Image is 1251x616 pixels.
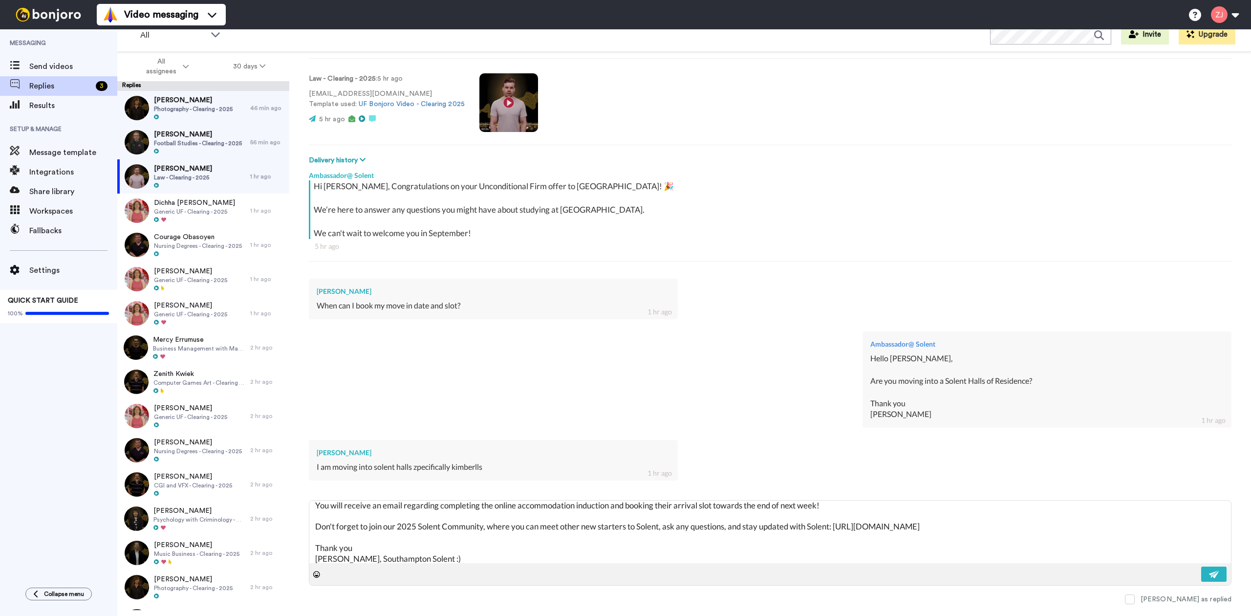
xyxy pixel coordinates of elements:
div: 2 hr ago [250,583,284,591]
div: [PERSON_NAME] [317,286,670,296]
span: Photography - Clearing - 2025 [154,105,233,113]
span: [PERSON_NAME] [154,574,233,584]
img: 4328262d-8ba5-4fd8-a151-6c7ff70d307a-thumb.jpg [125,575,149,599]
button: Collapse menu [25,588,92,600]
a: [PERSON_NAME]Generic UF - Clearing - 20251 hr ago [117,296,289,330]
a: Dichha [PERSON_NAME]Generic UF - Clearing - 20251 hr ago [117,194,289,228]
span: Generic UF - Clearing - 2025 [154,413,227,421]
div: [PERSON_NAME] [317,448,670,458]
span: Generic UF - Clearing - 2025 [154,276,227,284]
img: 6665af85-3f7a-463d-befa-2e6a25c3e264-thumb.jpg [125,233,149,257]
div: When can I book my move in date and slot? [317,300,670,311]
div: 46 min ago [250,104,284,112]
span: Football Studies - Clearing - 2025 [154,139,242,147]
img: 53a130b2-5aad-4cab-b26f-d88bbdc8d3ba-thumb.jpg [125,164,149,189]
div: 5 hr ago [315,242,1226,251]
a: [PERSON_NAME]Football Studies - Clearing - 202556 min ago [117,125,289,159]
span: Message template [29,147,117,158]
img: ecb4e982-563d-4257-aef6-84abdfba5e94-thumb.jpg [125,541,149,565]
div: 3 [96,81,108,91]
span: Dichha [PERSON_NAME] [154,198,235,208]
span: Nursing Degrees - Clearing - 2025 [154,447,242,455]
span: Photography - Clearing - 2025 [154,584,233,592]
span: Collapse menu [44,590,84,598]
div: Hi [PERSON_NAME], Congratulations on your Unconditional Firm offer to [GEOGRAPHIC_DATA]! 🎉 We’re ... [314,180,1229,239]
div: 1 hr ago [250,275,284,283]
button: Invite [1121,25,1169,44]
div: [PERSON_NAME] as replied [1141,594,1231,604]
div: 1 hr ago [1201,416,1226,425]
span: Courage Obasoyen [154,232,242,242]
a: [PERSON_NAME]Psychology with Criminology - Clearing - 20252 hr ago [117,502,289,536]
span: Computer Games Art - Clearing - 2025 [153,379,245,387]
img: ce449892-3337-44b4-8a4d-73cd5779ef65-thumb.jpg [124,506,149,531]
span: Mercy Errumuse [153,335,245,345]
span: Law - Clearing - 2025 [154,174,212,181]
span: [PERSON_NAME] [154,130,242,139]
span: [PERSON_NAME] [154,95,233,105]
span: [PERSON_NAME] [154,301,227,310]
span: Video messaging [124,8,198,22]
div: 1 hr ago [250,173,284,180]
button: Upgrade [1179,25,1235,44]
a: [PERSON_NAME]Photography - Clearing - 202546 min ago [117,91,289,125]
img: bea6977f-7979-43e9-a791-e4026198eb0c-thumb.jpg [125,267,149,291]
div: 1 hr ago [647,307,672,317]
span: Replies [29,80,92,92]
div: 2 hr ago [250,412,284,420]
textarea: Hello [PERSON_NAME], You will receive an email regarding completing the online accommodation indu... [309,501,1231,563]
span: 100% [8,309,23,317]
div: 2 hr ago [250,515,284,523]
img: bea6977f-7979-43e9-a791-e4026198eb0c-thumb.jpg [125,198,149,223]
div: Replies [117,81,289,91]
span: Integrations [29,166,117,178]
span: Share library [29,186,117,198]
a: Mercy ErrumuseBusiness Management with Marketing - Clearing - 20252 hr ago [117,330,289,365]
div: 1 hr ago [647,468,672,478]
div: 2 hr ago [250,481,284,488]
span: Fallbacks [29,225,117,237]
p: [EMAIL_ADDRESS][DOMAIN_NAME] Template used: [309,89,465,110]
img: 57fbe882-7a2f-4ca0-92ec-196299183cb4-thumb.jpg [124,335,148,360]
img: vm-color.svg [103,7,118,22]
div: Ambassador@ Solent [870,339,1224,349]
a: [PERSON_NAME]Photography - Clearing - 20252 hr ago [117,570,289,604]
span: CGI and VFX - Clearing - 2025 [154,482,232,489]
span: Results [29,100,117,111]
img: a22cdd19-1aed-4fb7-aa37-64277d2f65b8-thumb.jpg [125,130,149,154]
span: [PERSON_NAME] [153,506,245,516]
span: Send videos [29,61,117,72]
img: bj-logo-header-white.svg [12,8,85,22]
div: 1 hr ago [250,309,284,317]
span: Zenith Kwiek [153,369,245,379]
img: ea24cc36-9b03-4c8d-bcab-65bbf6bfbdc7-thumb.jpg [124,370,149,394]
button: 30 days [211,58,288,75]
div: Ambassador@ Solent [309,166,1231,180]
span: Psychology with Criminology - Clearing - 2025 [153,516,245,524]
div: 2 hr ago [250,344,284,352]
span: Settings [29,264,117,276]
a: [PERSON_NAME]Nursing Degrees - Clearing - 20252 hr ago [117,433,289,467]
a: Zenith KwiekComputer Games Art - Clearing - 20252 hr ago [117,365,289,399]
div: 2 hr ago [250,378,284,386]
img: 4328262d-8ba5-4fd8-a151-6c7ff70d307a-thumb.jpg [125,96,149,120]
strong: Law - Clearing - 2025 [309,75,376,82]
div: 2 hr ago [250,446,284,454]
span: [PERSON_NAME] [154,403,227,413]
span: [PERSON_NAME] [154,540,239,550]
img: send-white.svg [1209,571,1220,578]
span: 5 hr ago [319,116,345,123]
p: : 5 hr ago [309,74,465,84]
a: [PERSON_NAME]CGI and VFX - Clearing - 20252 hr ago [117,467,289,502]
button: All assignees [119,53,211,80]
span: Generic UF - Clearing - 2025 [154,310,227,318]
span: [PERSON_NAME] [154,266,227,276]
a: [PERSON_NAME]Music Business - Clearing - 20252 hr ago [117,536,289,570]
img: bea6977f-7979-43e9-a791-e4026198eb0c-thumb.jpg [125,301,149,326]
div: Hello [PERSON_NAME], Are you moving into a Solent Halls of Residence? Thank you [PERSON_NAME] [870,353,1224,420]
img: bea6977f-7979-43e9-a791-e4026198eb0c-thumb.jpg [125,404,149,428]
span: Nursing Degrees - Clearing - 2025 [154,242,242,250]
img: b5ef71e0-0418-4cfa-b003-a4e5e4edfcbd-thumb.jpg [125,472,149,497]
a: [PERSON_NAME]Law - Clearing - 20251 hr ago [117,159,289,194]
